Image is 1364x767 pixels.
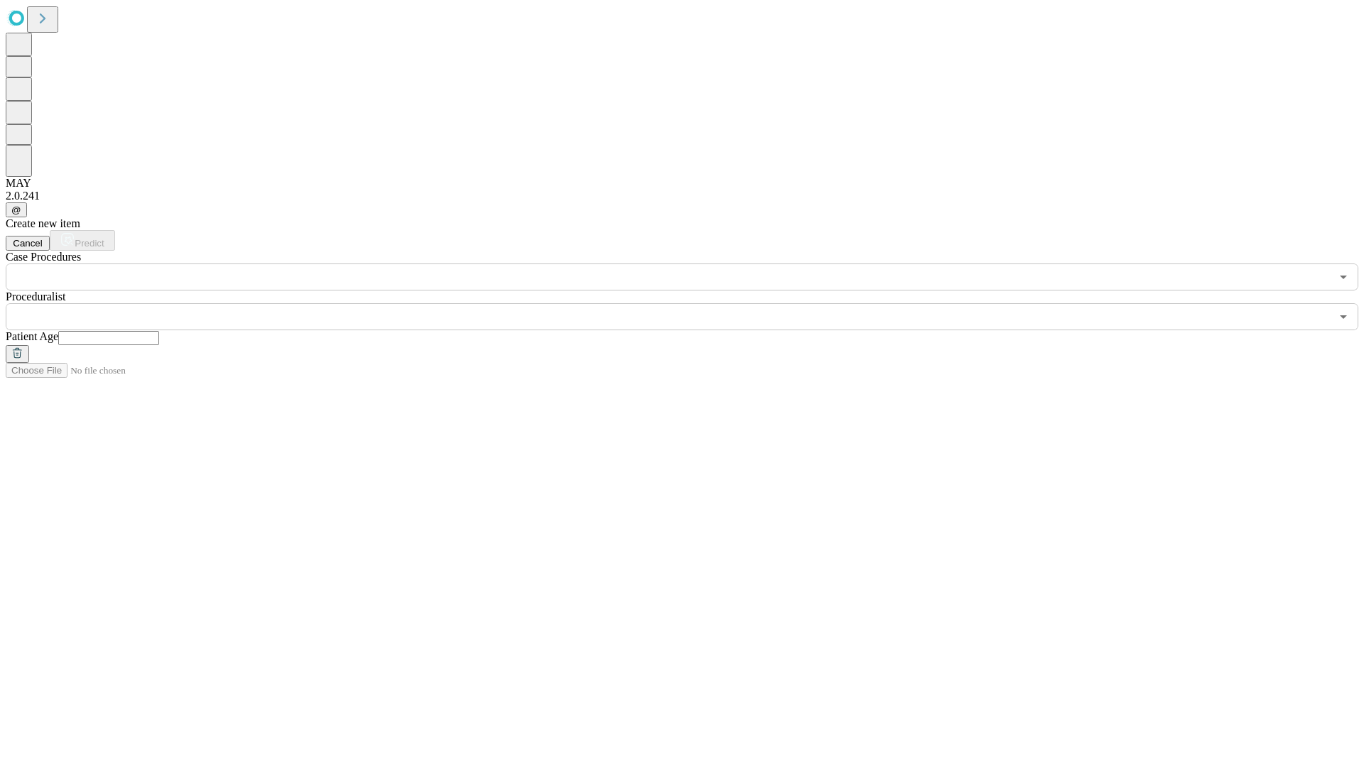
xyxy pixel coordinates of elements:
[50,230,115,251] button: Predict
[6,330,58,342] span: Patient Age
[1333,307,1353,327] button: Open
[6,236,50,251] button: Cancel
[6,290,65,303] span: Proceduralist
[13,238,43,249] span: Cancel
[11,205,21,215] span: @
[1333,267,1353,287] button: Open
[6,251,81,263] span: Scheduled Procedure
[6,190,1358,202] div: 2.0.241
[6,202,27,217] button: @
[6,177,1358,190] div: MAY
[6,217,80,229] span: Create new item
[75,238,104,249] span: Predict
